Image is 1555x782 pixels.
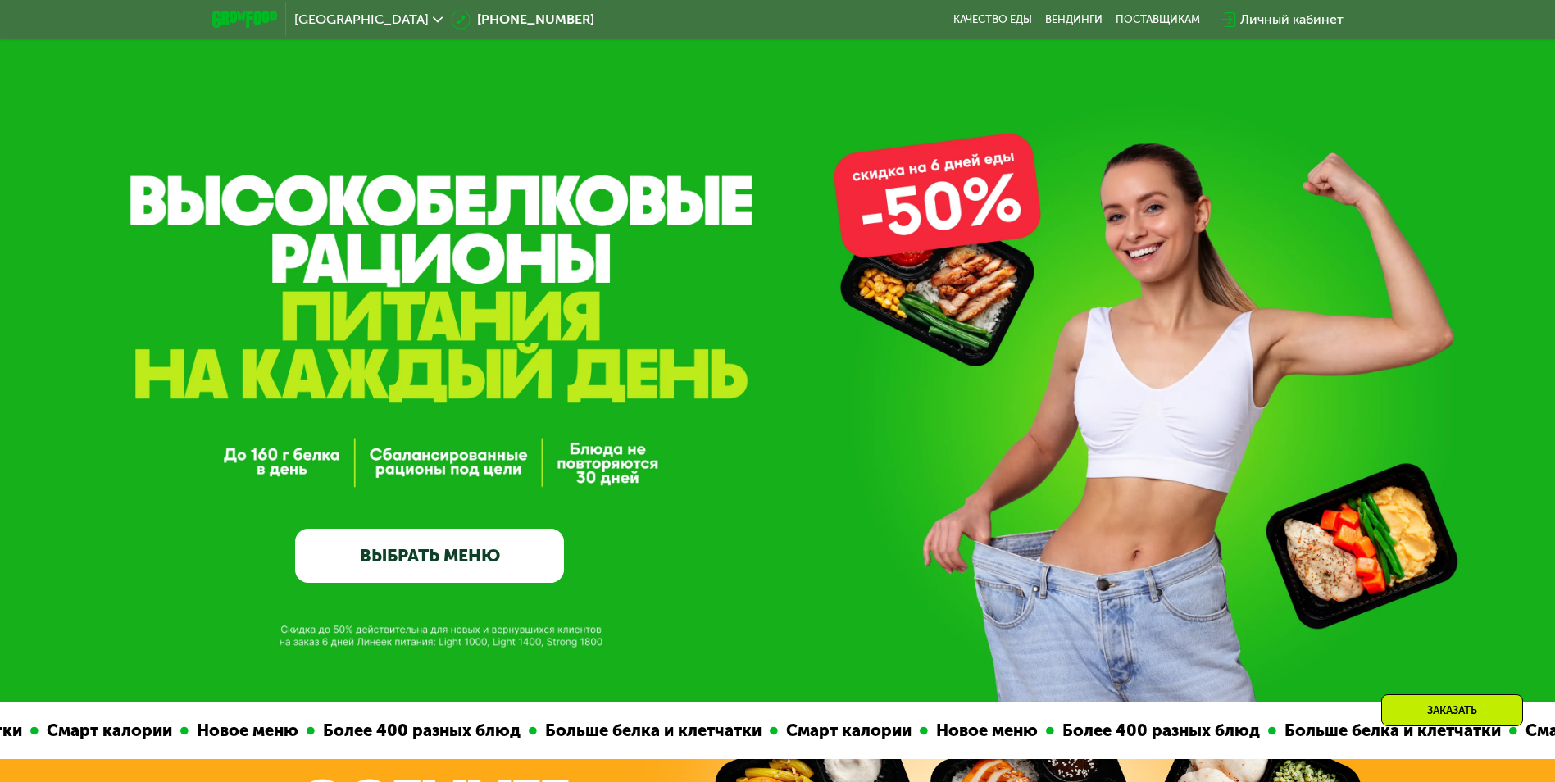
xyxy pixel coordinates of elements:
[295,529,564,583] a: ВЫБРАТЬ МЕНЮ
[773,718,915,743] div: Смарт калории
[1240,10,1344,30] div: Личный кабинет
[1045,13,1103,26] a: Вендинги
[532,718,765,743] div: Больше белка и клетчатки
[34,718,175,743] div: Смарт калории
[1271,718,1504,743] div: Больше белка и клетчатки
[1049,718,1263,743] div: Более 400 разных блюд
[451,10,594,30] a: [PHONE_NUMBER]
[310,718,524,743] div: Более 400 разных блюд
[294,13,429,26] span: [GEOGRAPHIC_DATA]
[184,718,302,743] div: Новое меню
[1116,13,1200,26] div: поставщикам
[1381,694,1523,726] div: Заказать
[923,718,1041,743] div: Новое меню
[953,13,1032,26] a: Качество еды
